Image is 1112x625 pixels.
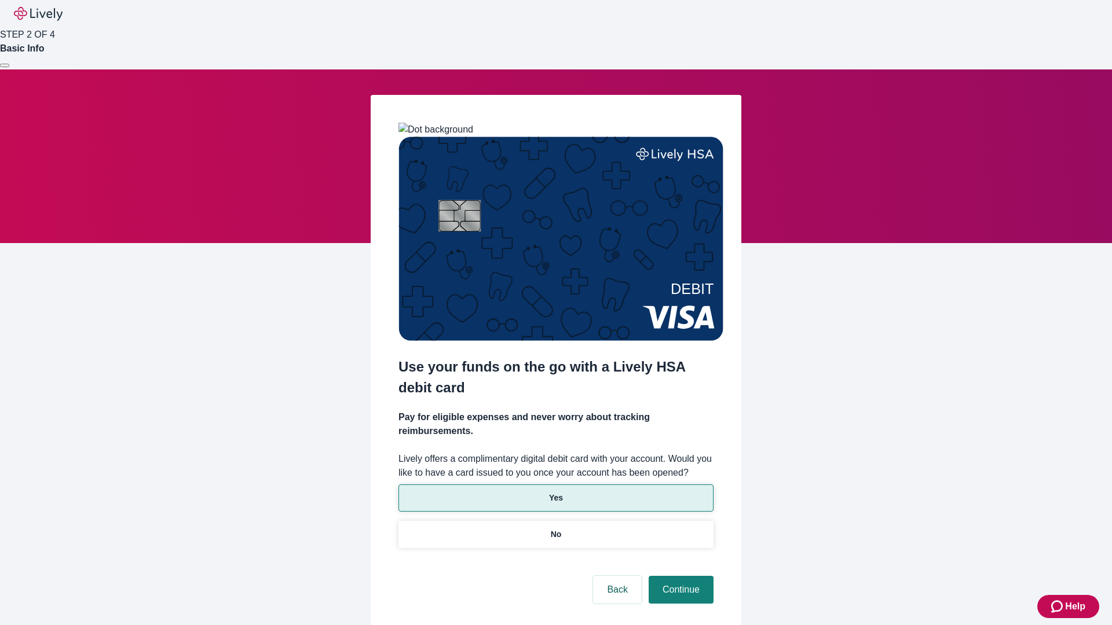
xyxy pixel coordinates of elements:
[398,452,714,480] label: Lively offers a complimentary digital debit card with your account. Would you like to have a card...
[551,528,562,541] p: No
[14,7,63,21] img: Lively
[1065,600,1085,613] span: Help
[398,410,714,438] h4: Pay for eligible expenses and never worry about tracking reimbursements.
[398,356,714,398] h2: Use your funds on the go with a Lively HSA debit card
[398,521,714,548] button: No
[1037,595,1099,618] button: Zendesk support iconHelp
[649,576,714,604] button: Continue
[398,484,714,512] button: Yes
[398,137,723,341] img: Debit card
[593,576,642,604] button: Back
[1051,600,1065,613] svg: Zendesk support icon
[549,492,563,504] p: Yes
[398,123,473,137] img: Dot background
